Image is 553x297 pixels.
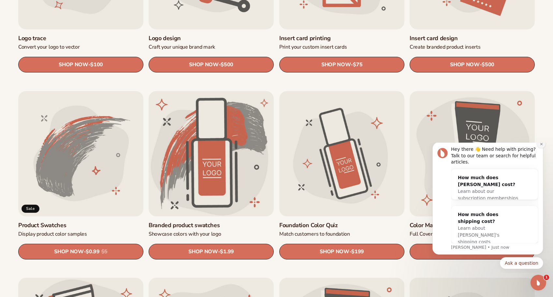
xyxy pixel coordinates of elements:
div: How much does [PERSON_NAME] cost? [35,32,96,45]
p: Message from Lee, sent Just now [28,102,116,108]
span: $500 [221,62,234,68]
div: Message content [28,4,116,101]
a: Color Match Quiz [410,222,535,229]
span: $1.99 [220,249,234,255]
span: 1 [544,275,549,280]
a: Foundation Color Quiz [279,222,404,229]
span: SHOP NOW [54,249,83,255]
a: Product Swatches [18,222,143,229]
span: SHOP NOW [59,62,88,68]
div: Hey there 👋 Need help with pricing? Talk to our team or search for helpful articles. [28,4,116,23]
a: Logo trace [18,35,143,42]
span: SHOP NOW [189,249,218,255]
a: Branded product swatches [149,222,274,229]
div: How much does [PERSON_NAME] cost?Learn about our subscription memberships [29,26,102,64]
img: Profile image for Lee [15,5,25,16]
span: $500 [482,62,494,68]
span: SHOP NOW [320,249,349,255]
span: Learn about our subscription memberships [35,46,95,58]
span: $0.99 [86,249,99,255]
a: Insert card printing [279,35,404,42]
span: SHOP NOW [450,62,479,68]
span: Learn about [PERSON_NAME]'s shipping costs [35,83,77,102]
div: How much does shipping cost? [35,69,96,82]
iframe: Intercom live chat [531,275,546,290]
s: $5 [101,249,108,255]
div: How much does shipping cost?Learn about [PERSON_NAME]'s shipping costs [29,63,102,108]
span: $75 [353,62,362,68]
a: SHOP NOW- $100 [18,57,143,73]
a: SHOP NOW- $1.99 [149,244,274,259]
a: SHOP NOW- $199 [279,244,404,259]
a: SHOP NOW- $500 [149,57,274,73]
span: SHOP NOW [189,62,218,68]
a: Insert card design [410,35,535,42]
iframe: Intercom notifications message [423,143,553,273]
span: SHOP NOW [321,62,351,68]
a: Logo design [149,35,274,42]
a: SHOP NOW- $0.99 $5 [18,244,143,259]
span: $100 [90,62,103,68]
div: Quick reply options [10,115,121,126]
button: Quick reply: Ask a question [77,115,121,126]
a: SHOP NOW- $500 [410,57,535,73]
a: SHOP NOW- $75 [279,57,404,73]
a: SHOP NOW- $199 [410,244,535,259]
span: $199 [351,249,364,255]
